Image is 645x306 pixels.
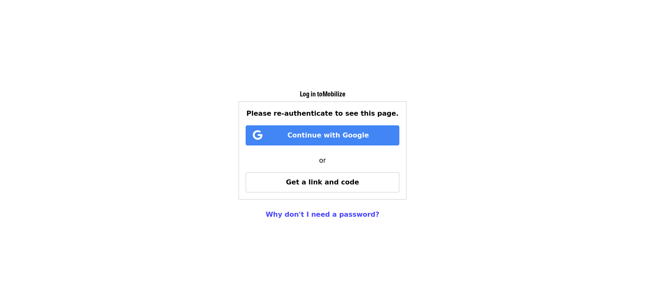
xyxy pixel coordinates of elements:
[246,172,399,192] button: Get a link and code
[246,125,399,145] button: Continue with Google
[246,109,399,117] span: Please re-authenticate to see this page.
[319,156,326,164] span: or
[286,178,359,186] span: Get a link and code
[300,89,345,99] span: Log in to Mobilize
[287,131,369,139] span: Continue with Google
[253,129,262,141] i: google icon
[266,210,380,218] a: Why don't I need a password?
